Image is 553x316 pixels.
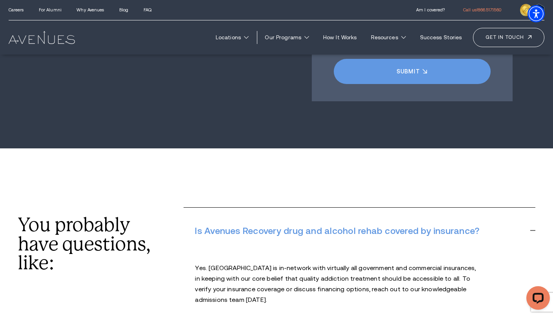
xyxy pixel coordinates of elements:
a: How It Works [318,30,362,45]
div: Accessibility Menu [528,5,545,22]
a: For Alumni [39,7,62,12]
a: Am I covered? [416,7,445,12]
a: Careers [9,7,24,12]
iframe: LiveChat chat widget [520,283,553,316]
a: Blog [119,7,128,12]
a: call 866.517.1560 [463,7,501,12]
p: Yes. [GEOGRAPHIC_DATA] is in-network with virtually all government and commercial insurances, in ... [195,263,477,305]
a: Our Programs [260,30,314,45]
a: FAQ [144,7,151,12]
span: 866.517.1560 [478,7,501,12]
p: have questions, [18,235,152,254]
a: Get in touch [473,28,544,47]
a: Success Stories [415,30,467,45]
p: like: [18,254,152,273]
input: Submit button [334,59,491,84]
img: clock [520,4,532,16]
a: Why Avenues [76,7,104,12]
p: You probably [18,216,152,235]
a: Resources [366,30,411,45]
a: Locations [211,30,254,45]
h3: Is Avenues Recovery drug and alcohol rehab covered by insurance? [195,226,521,236]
